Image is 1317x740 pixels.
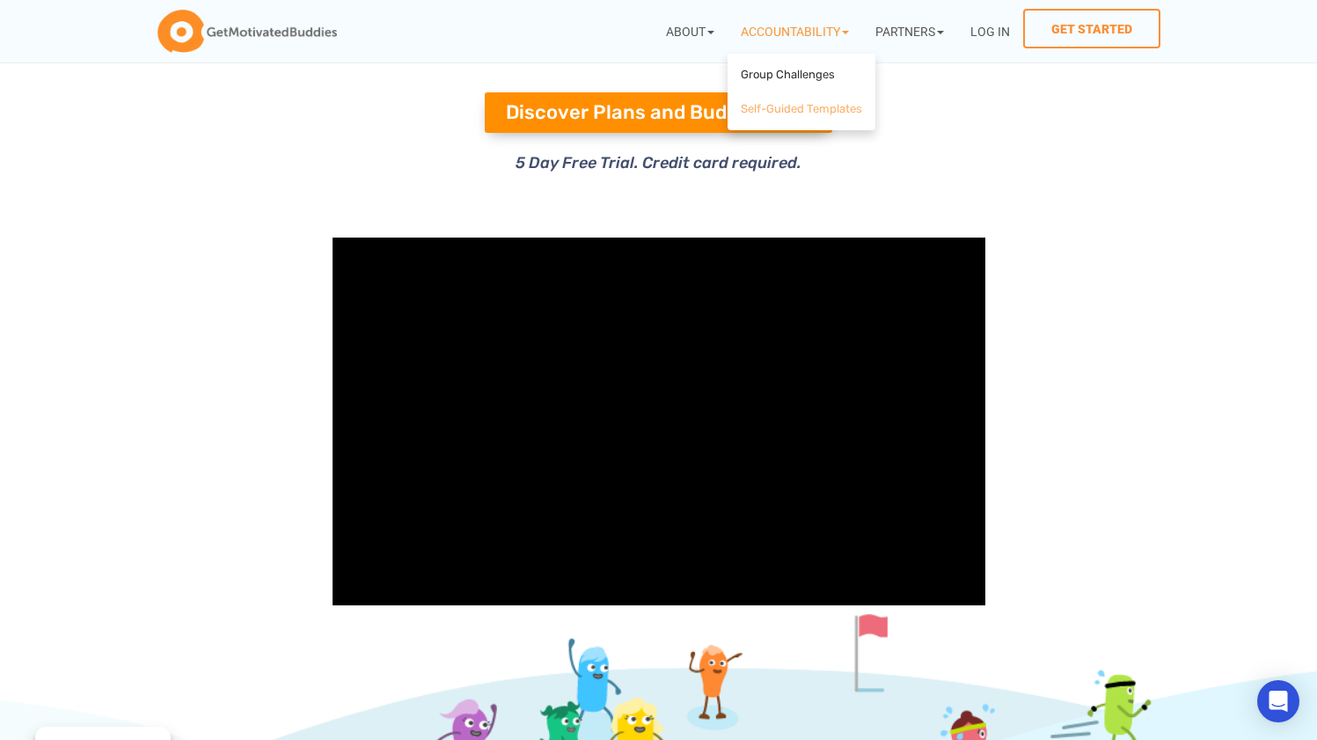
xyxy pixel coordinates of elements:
a: Group Challenges [732,58,871,92]
div: Open Intercom Messenger [1257,680,1299,722]
a: Discover Plans and Buddies Now [485,92,832,133]
span: Discover Plans and Buddies Now [506,103,811,122]
a: Accountability [728,9,862,54]
span: 5 Day Free Trial. Credit card required. [516,153,801,172]
a: Log In [957,9,1023,54]
img: GetMotivatedBuddies [157,10,337,54]
a: About [653,9,728,54]
iframe: GetMotivatedBuddies User Testimonials [333,238,985,604]
a: Self-Guided Templates [732,92,871,127]
a: Get Started [1023,9,1160,48]
a: Partners [862,9,957,54]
